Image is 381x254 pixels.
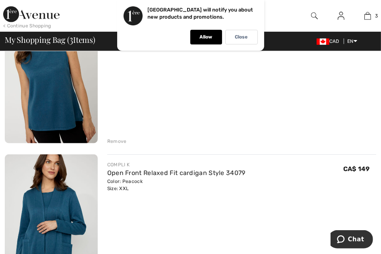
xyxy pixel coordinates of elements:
span: My Shopping Bag ( Items) [5,36,95,44]
span: EN [347,38,357,44]
p: Close [235,34,248,40]
div: < Continue Shopping [3,22,51,29]
img: My Info [338,11,344,21]
img: 1ère Avenue [3,6,60,22]
a: Sign In [331,11,351,21]
p: [GEOGRAPHIC_DATA] will notify you about new products and promotions. [148,7,253,20]
p: Allow [200,34,213,40]
div: COMPLI K [107,161,246,168]
a: 3 [355,11,381,21]
img: My Bag [364,11,371,21]
span: 3 [70,34,73,44]
a: Open Front Relaxed Fit cardigan Style 34079 [107,169,246,177]
iframe: Opens a widget where you can chat to one of our agents [331,230,373,250]
div: Color: Peacock Size: XXL [107,178,246,192]
span: CA$ 149 [343,165,370,173]
img: Sleeveless Casual Crew Neck Pullover Style 34080 [5,4,98,143]
img: search the website [311,11,318,21]
span: CAD [317,38,342,44]
span: 3 [375,12,378,19]
div: Remove [107,138,127,145]
img: Canadian Dollar [317,38,329,45]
